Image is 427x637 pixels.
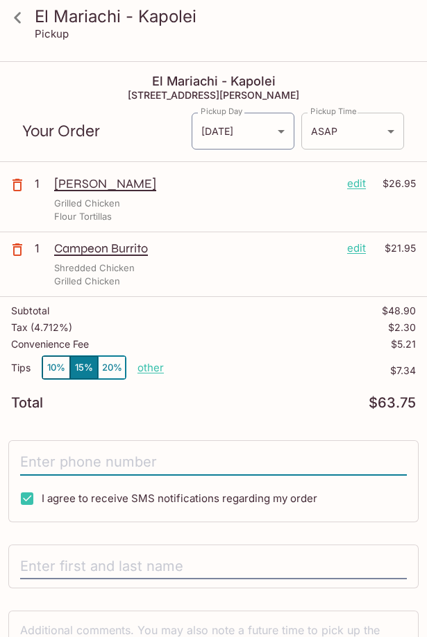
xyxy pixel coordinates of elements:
[54,176,336,191] p: [PERSON_NAME]
[388,322,416,333] p: $2.30
[374,241,416,256] p: $21.95
[11,322,72,333] p: Tax ( 4.712% )
[70,356,98,379] button: 15%
[35,27,69,40] p: Pickup
[137,361,164,374] button: other
[54,210,112,223] p: Flour Tortillas
[374,176,416,191] p: $26.95
[54,275,120,288] p: Grilled Chicken
[11,396,43,410] p: Total
[347,241,366,256] p: edit
[11,305,49,316] p: Subtotal
[42,492,317,505] span: I agree to receive SMS notifications regarding my order
[391,339,416,350] p: $5.21
[22,124,191,138] p: Your Order
[98,356,126,379] button: 20%
[54,197,120,210] p: Grilled Chicken
[192,113,294,150] div: [DATE]
[20,449,407,476] input: Enter phone number
[42,356,70,379] button: 10%
[35,6,416,27] h3: El Mariachi - Kapolei
[310,106,357,117] label: Pickup Time
[35,241,49,256] p: 1
[11,362,31,373] p: Tips
[164,365,416,376] p: $7.34
[369,396,416,410] p: $63.75
[35,176,49,191] p: 1
[54,241,336,256] p: Campeon Burrito
[54,261,135,275] p: Shredded Chicken
[20,554,407,580] input: Enter first and last name
[347,176,366,191] p: edit
[201,106,242,117] label: Pickup Day
[382,305,416,316] p: $48.90
[11,339,89,350] p: Convenience Fee
[301,113,404,150] div: ASAP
